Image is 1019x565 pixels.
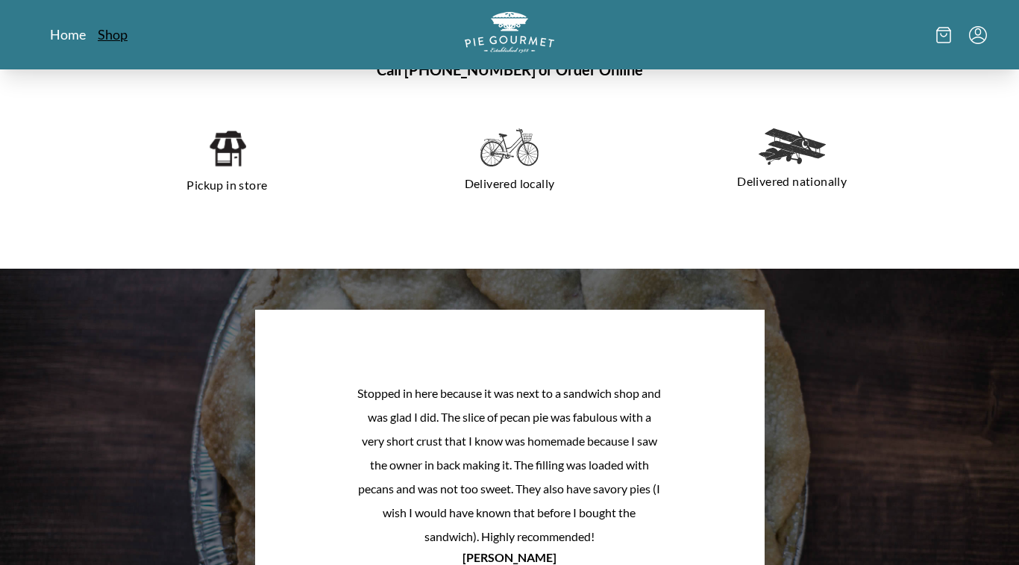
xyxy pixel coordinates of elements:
p: Stopped in here because it was next to a sandwich shop and was glad I did. The slice of pecan pie... [357,381,662,549]
a: Logo [465,12,554,57]
img: delivered nationally [759,128,826,165]
button: Menu [969,26,987,44]
img: logo [465,12,554,53]
p: Delivered nationally [668,169,915,193]
img: delivered locally [480,128,539,167]
p: Delivered locally [386,172,633,196]
img: pickup in store [208,128,246,169]
a: Shop [98,25,128,43]
p: Pickup in store [104,173,351,197]
a: Home [50,25,86,43]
